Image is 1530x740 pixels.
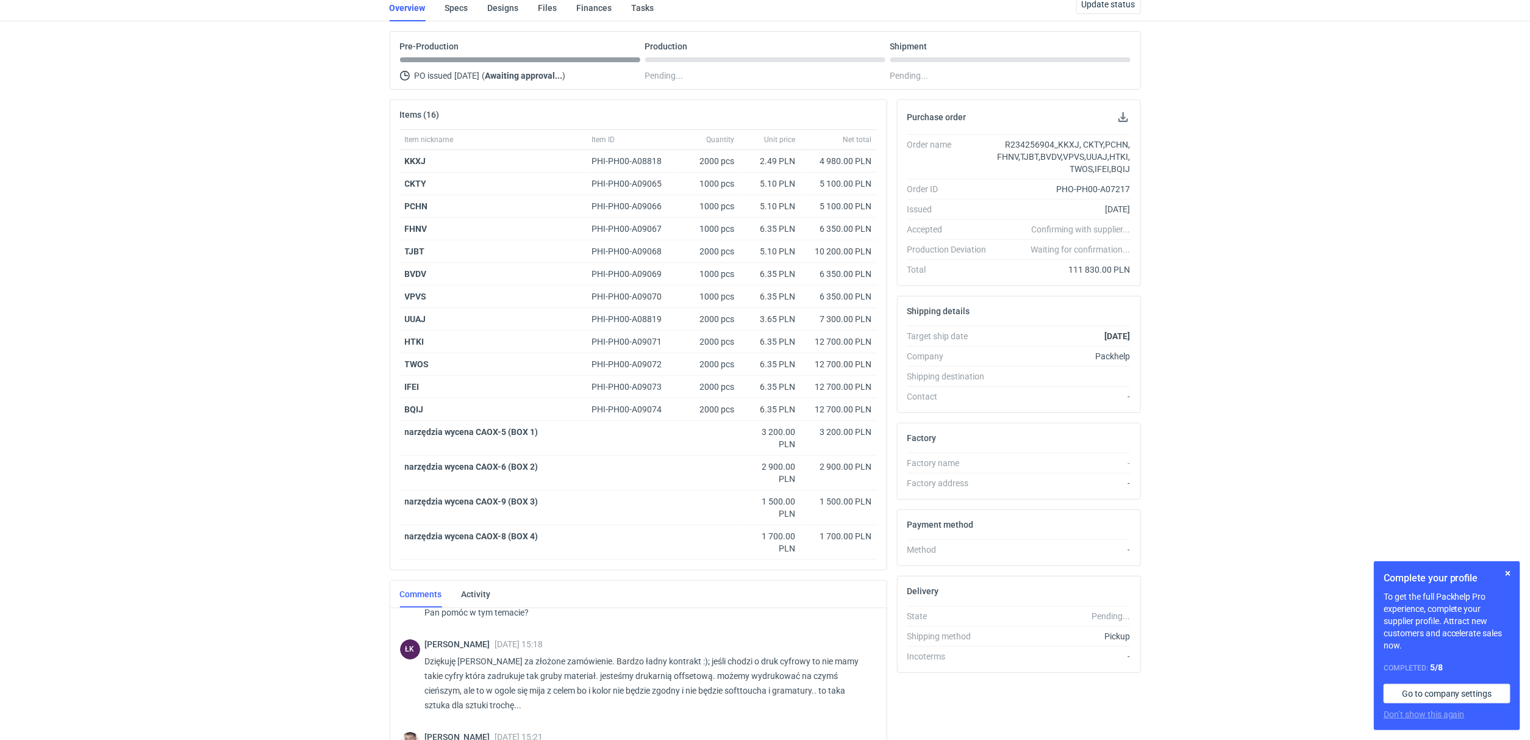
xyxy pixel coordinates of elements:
[806,313,872,325] div: 7 300.00 PLN
[1430,663,1443,672] strong: 5 / 8
[400,581,442,608] a: Comments
[679,150,740,173] div: 2000 pcs
[645,68,684,83] span: Pending...
[996,138,1131,175] div: R234256904_KKXJ, CKTY,PCHN, FHNV,TJBT,BVDV,VPVS,UUAJ,HTKI,TWOS,IFEI,BQIJ
[806,381,872,393] div: 12 700.00 PLN
[1031,225,1130,234] em: Confirming with supplier...
[745,155,796,167] div: 2.49 PLN
[745,290,796,303] div: 6.35 PLN
[1104,331,1130,341] strong: [DATE]
[679,353,740,376] div: 2000 pcs
[1384,708,1465,720] button: Don’t show this again
[806,178,872,190] div: 5 100.00 PLN
[495,639,543,649] span: [DATE] 15:18
[907,630,996,642] div: Shipping method
[806,461,872,473] div: 2 900.00 PLN
[592,223,674,235] div: PHI-PH00-A09067
[405,531,538,541] strong: narzędzia wycena CAOX-8 (BOX 4)
[592,245,674,257] div: PHI-PH00-A09068
[405,246,425,256] strong: TJBT
[907,586,939,596] h2: Delivery
[592,403,674,415] div: PHI-PH00-A09074
[592,135,615,145] span: Item ID
[405,404,424,414] strong: BQIJ
[907,306,970,316] h2: Shipping details
[745,358,796,370] div: 6.35 PLN
[907,138,996,175] div: Order name
[907,223,996,235] div: Accepted
[679,331,740,353] div: 2000 pcs
[405,314,426,324] strong: UUAJ
[745,461,796,485] div: 2 900.00 PLN
[907,610,996,622] div: State
[405,337,424,347] strong: HTKI
[405,269,427,279] strong: BVDV
[405,224,427,234] strong: FHNV
[679,263,740,286] div: 1000 pcs
[745,313,796,325] div: 3.65 PLN
[806,290,872,303] div: 6 350.00 PLN
[907,350,996,362] div: Company
[907,477,996,489] div: Factory address
[806,223,872,235] div: 6 350.00 PLN
[996,390,1131,403] div: -
[907,457,996,469] div: Factory name
[996,544,1131,556] div: -
[806,200,872,212] div: 5 100.00 PLN
[1092,611,1130,621] em: Pending...
[400,110,440,120] h2: Items (16)
[745,223,796,235] div: 6.35 PLN
[707,135,735,145] span: Quantity
[679,195,740,218] div: 1000 pcs
[996,203,1131,215] div: [DATE]
[806,426,872,438] div: 3 200.00 PLN
[907,650,996,663] div: Incoterms
[765,135,796,145] span: Unit price
[405,382,420,392] strong: IFEI
[806,336,872,348] div: 12 700.00 PLN
[400,639,420,659] figcaption: ŁK
[485,71,563,81] strong: Awaiting approval...
[907,370,996,383] div: Shipping destination
[679,376,740,398] div: 2000 pcs
[806,495,872,508] div: 1 500.00 PLN
[1116,110,1131,124] button: Download PO
[996,183,1131,195] div: PHO-PH00-A07217
[405,427,538,437] strong: narzędzia wycena CAOX-5 (BOX 1)
[745,245,796,257] div: 5.10 PLN
[806,245,872,257] div: 10 200.00 PLN
[745,495,796,520] div: 1 500.00 PLN
[400,41,459,51] p: Pre-Production
[745,336,796,348] div: 6.35 PLN
[462,581,491,608] a: Activity
[592,381,674,393] div: PHI-PH00-A09073
[592,155,674,167] div: PHI-PH00-A08818
[996,350,1131,362] div: Packhelp
[679,398,740,421] div: 2000 pcs
[745,403,796,415] div: 6.35 PLN
[405,156,426,166] a: KKXJ
[425,654,867,713] p: Dziękuję [PERSON_NAME] za złożone zamówienie. Bardzo ładny kontrakt :); jeśli chodzi o druk cyfro...
[806,155,872,167] div: 4 980.00 PLN
[405,292,427,301] strong: VPVS
[890,68,1131,83] div: Pending...
[907,243,996,256] div: Production Deviation
[592,178,674,190] div: PHI-PH00-A09065
[482,71,485,81] span: (
[405,201,428,211] strong: PCHN
[405,179,427,189] strong: CKTY
[405,497,538,506] strong: narzędzia wycena CAOX-9 (BOX 3)
[1384,571,1510,586] h1: Complete your profile
[907,112,967,122] h2: Purchase order
[592,200,674,212] div: PHI-PH00-A09066
[679,240,740,263] div: 2000 pcs
[907,390,996,403] div: Contact
[405,462,538,472] strong: narzędzia wycena CAOX-6 (BOX 2)
[745,381,796,393] div: 6.35 PLN
[563,71,566,81] span: )
[679,286,740,308] div: 1000 pcs
[425,639,495,649] span: [PERSON_NAME]
[679,173,740,195] div: 1000 pcs
[907,433,937,443] h2: Factory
